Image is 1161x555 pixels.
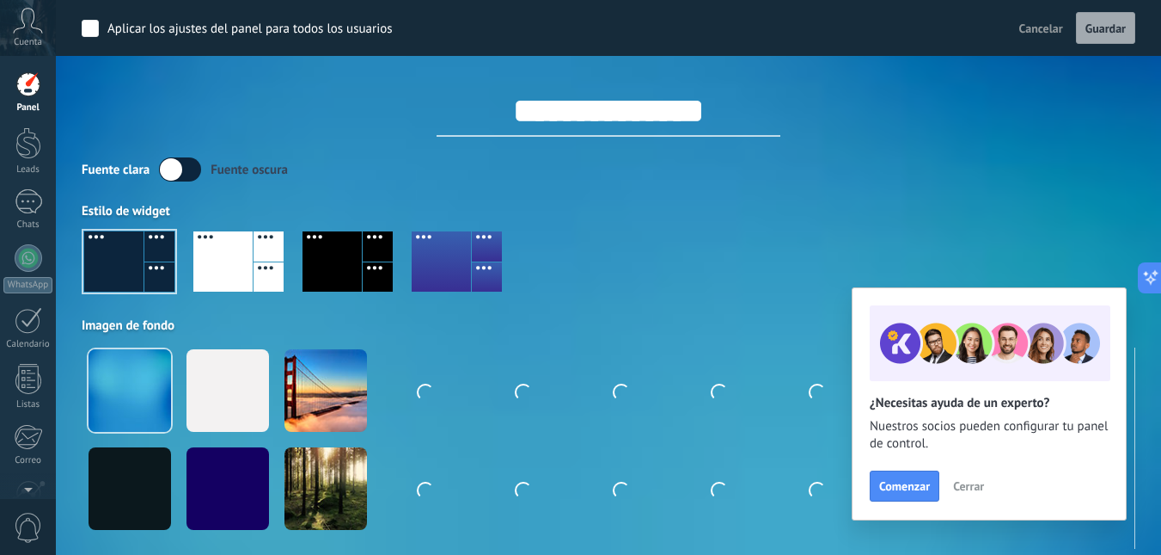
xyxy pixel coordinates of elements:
[3,219,53,231] div: Chats
[3,339,53,350] div: Calendario
[1085,22,1126,34] span: Guardar
[3,277,52,293] div: WhatsApp
[1076,12,1135,45] button: Guardar
[953,480,984,492] span: Cerrar
[870,395,1109,411] h2: ¿Necesitas ayuda de un experto?
[1012,15,1070,41] button: Cancelar
[3,455,53,466] div: Correo
[211,162,288,178] div: Fuente oscura
[82,203,1135,219] div: Estilo de widget
[82,162,150,178] div: Fuente clara
[3,102,53,114] div: Panel
[14,37,42,48] span: Cuenta
[870,471,939,502] button: Comenzar
[879,480,930,492] span: Comenzar
[107,21,393,38] div: Aplicar los ajustes del panel para todos los usuarios
[3,399,53,410] div: Listas
[82,318,1135,334] div: Imagen de fondo
[945,473,992,499] button: Cerrar
[1019,21,1063,36] span: Cancelar
[870,418,1109,453] span: Nuestros socios pueden configurar tu panel de control.
[3,164,53,176] div: Leads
